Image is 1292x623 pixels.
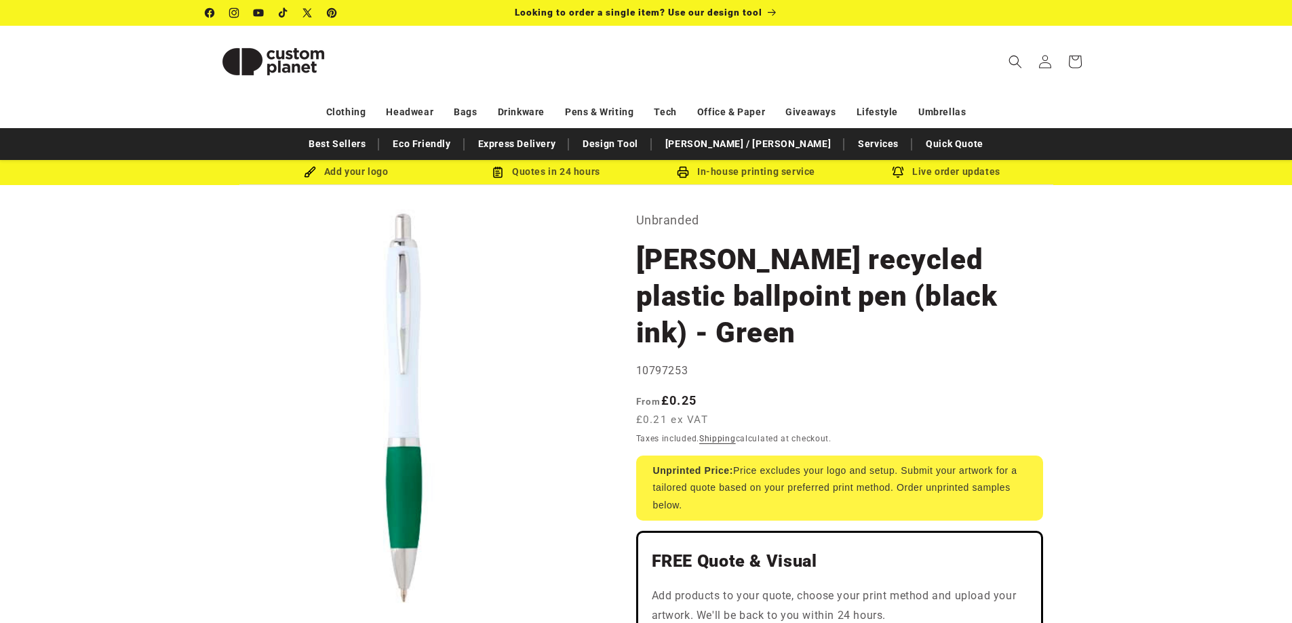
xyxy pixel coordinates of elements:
a: Shipping [699,434,736,443]
h1: [PERSON_NAME] recycled plastic ballpoint pen (black ink) - Green [636,241,1043,351]
span: Looking to order a single item? Use our design tool [515,7,762,18]
div: Price excludes your logo and setup. Submit your artwork for a tailored quote based on your prefer... [636,456,1043,521]
a: Drinkware [498,100,545,124]
media-gallery: Gallery Viewer [205,209,602,606]
a: Best Sellers [302,132,372,156]
a: Quick Quote [919,132,990,156]
img: Order Updates Icon [492,166,504,178]
span: £0.21 ex VAT [636,412,709,428]
a: Bags [454,100,477,124]
a: Clothing [326,100,366,124]
a: Lifestyle [857,100,898,124]
a: Giveaways [785,100,836,124]
div: In-house printing service [646,163,846,180]
img: In-house printing [677,166,689,178]
a: Pens & Writing [565,100,633,124]
a: Services [851,132,905,156]
a: Headwear [386,100,433,124]
a: [PERSON_NAME] / [PERSON_NAME] [659,132,838,156]
summary: Search [1000,47,1030,77]
a: Eco Friendly [386,132,457,156]
img: Brush Icon [304,166,316,178]
a: Express Delivery [471,132,563,156]
div: Live order updates [846,163,1046,180]
h2: FREE Quote & Visual [652,550,1027,572]
a: Umbrellas [918,100,966,124]
img: Order updates [892,166,904,178]
strong: £0.25 [636,393,697,407]
a: Custom Planet [200,26,346,97]
img: Custom Planet [205,31,341,92]
div: Quotes in 24 hours [446,163,646,180]
a: Design Tool [576,132,645,156]
div: Taxes included. calculated at checkout. [636,432,1043,445]
div: Add your logo [246,163,446,180]
a: Tech [654,100,676,124]
strong: Unprinted Price: [653,465,734,476]
a: Office & Paper [697,100,765,124]
span: From [636,396,661,407]
span: 10797253 [636,364,688,377]
p: Unbranded [636,209,1043,231]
